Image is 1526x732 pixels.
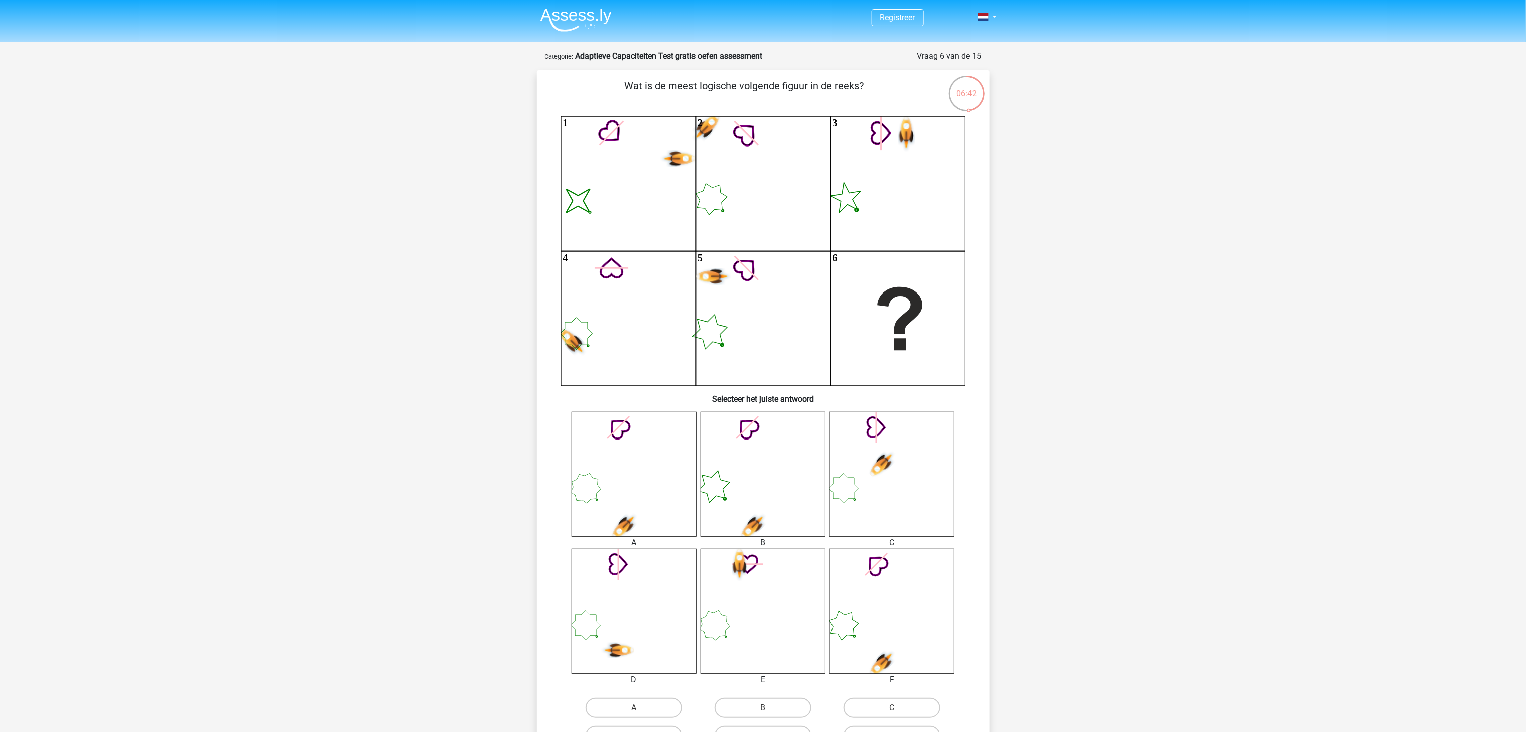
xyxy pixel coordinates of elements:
h6: Selecteer het juiste antwoord [553,386,974,404]
text: 3 [832,117,837,128]
div: E [693,674,833,686]
text: 5 [698,252,703,263]
div: B [693,537,833,549]
div: Vraag 6 van de 15 [917,50,982,62]
small: Categorie: [545,53,574,60]
text: 1 [563,117,568,128]
img: Assessly [540,8,612,32]
div: 06:42 [948,75,986,100]
text: 4 [563,252,568,263]
div: A [564,537,704,549]
a: Registreer [880,13,915,22]
p: Wat is de meest logische volgende figuur in de reeks? [553,78,936,108]
div: D [564,674,704,686]
strong: Adaptieve Capaciteiten Test gratis oefen assessment [576,51,763,61]
text: 6 [832,252,837,263]
div: F [822,674,962,686]
div: C [822,537,962,549]
label: A [586,698,682,718]
label: B [715,698,811,718]
label: C [844,698,940,718]
text: 2 [698,117,703,128]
